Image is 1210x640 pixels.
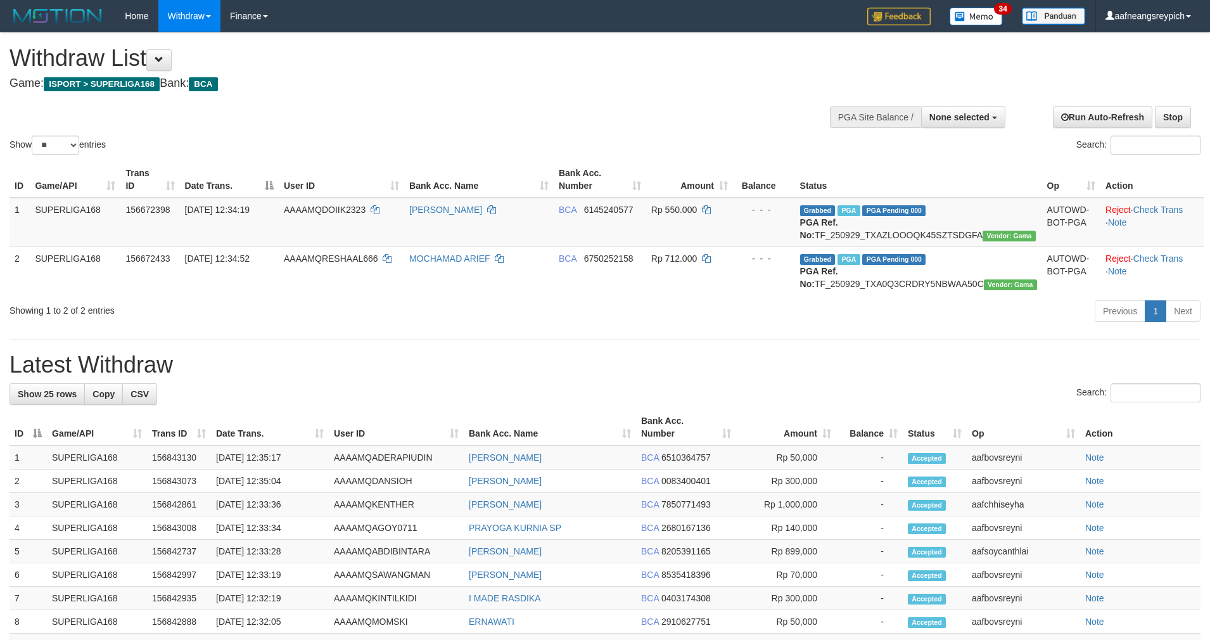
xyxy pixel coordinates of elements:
td: TF_250929_TXA0Q3CRDRY5NBWAA50C [795,246,1042,295]
span: ISPORT > SUPERLIGA168 [44,77,160,91]
a: [PERSON_NAME] [469,452,542,463]
th: Bank Acc. Number: activate to sort column ascending [636,409,736,445]
td: · · [1100,198,1204,247]
a: [PERSON_NAME] [469,476,542,486]
a: [PERSON_NAME] [409,205,482,215]
td: 156842737 [147,540,211,563]
td: - [836,610,903,634]
a: 1 [1145,300,1166,322]
span: Copy 0083400401 to clipboard [661,476,711,486]
span: BCA [641,546,659,556]
span: Accepted [908,500,946,511]
th: Amount: activate to sort column ascending [736,409,836,445]
a: Check Trans [1133,253,1183,264]
button: None selected [921,106,1005,128]
td: AUTOWD-BOT-PGA [1042,198,1100,247]
td: [DATE] 12:32:05 [211,610,329,634]
a: Note [1108,217,1127,227]
td: AAAAMQABDIBINTARA [329,540,464,563]
td: aafbovsreyni [967,445,1080,470]
span: Rp 550.000 [651,205,697,215]
span: Copy 8205391165 to clipboard [661,546,711,556]
th: ID: activate to sort column descending [10,409,47,445]
th: Op: activate to sort column ascending [967,409,1080,445]
td: [DATE] 12:33:19 [211,563,329,587]
td: · · [1100,246,1204,295]
td: SUPERLIGA168 [47,493,147,516]
th: Game/API: activate to sort column ascending [30,162,120,198]
span: Copy 6750252158 to clipboard [584,253,634,264]
td: - [836,516,903,540]
td: SUPERLIGA168 [30,246,120,295]
img: Feedback.jpg [867,8,931,25]
td: Rp 50,000 [736,610,836,634]
td: SUPERLIGA168 [47,470,147,493]
span: BCA [641,617,659,627]
a: CSV [122,383,157,405]
span: Rp 712.000 [651,253,697,264]
span: Accepted [908,617,946,628]
td: AAAAMQSAWANGMAN [329,563,464,587]
a: Reject [1105,205,1131,215]
span: [DATE] 12:34:52 [185,253,250,264]
label: Search: [1076,383,1200,402]
td: SUPERLIGA168 [30,198,120,247]
span: Copy 2680167136 to clipboard [661,523,711,533]
td: 4 [10,516,47,540]
span: Accepted [908,594,946,605]
a: Note [1108,266,1127,276]
td: - [836,587,903,610]
span: Marked by aafsoycanthlai [837,254,860,265]
b: PGA Ref. No: [800,266,838,289]
span: 34 [994,3,1011,15]
span: PGA Pending [862,205,926,216]
span: PGA Pending [862,254,926,265]
a: Copy [84,383,123,405]
th: Date Trans.: activate to sort column descending [180,162,279,198]
td: Rp 50,000 [736,445,836,470]
td: 156842888 [147,610,211,634]
span: Grabbed [800,254,836,265]
td: - [836,493,903,516]
td: 7 [10,587,47,610]
a: Note [1085,593,1104,603]
td: aafbovsreyni [967,587,1080,610]
td: Rp 300,000 [736,587,836,610]
td: SUPERLIGA168 [47,563,147,587]
span: Copy [92,389,115,399]
h1: Latest Withdraw [10,352,1200,378]
td: AAAAMQMOMSKI [329,610,464,634]
th: Bank Acc. Name: activate to sort column ascending [464,409,636,445]
h4: Game: Bank: [10,77,794,90]
a: I MADE RASDIKA [469,593,541,603]
span: BCA [641,499,659,509]
td: - [836,470,903,493]
a: Note [1085,546,1104,556]
span: BCA [559,205,576,215]
td: Rp 1,000,000 [736,493,836,516]
span: Accepted [908,547,946,558]
span: Marked by aafsoycanthlai [837,205,860,216]
td: aafbovsreyni [967,610,1080,634]
td: TF_250929_TXAZLOOOQK45SZTSDGFA [795,198,1042,247]
input: Search: [1111,383,1200,402]
td: Rp 300,000 [736,470,836,493]
td: aafchhiseyha [967,493,1080,516]
td: 156842997 [147,563,211,587]
td: 1 [10,445,47,470]
th: Action [1100,162,1204,198]
td: - [836,540,903,563]
td: aafbovsreyni [967,516,1080,540]
th: Balance: activate to sort column ascending [836,409,903,445]
td: SUPERLIGA168 [47,516,147,540]
span: AAAAMQRESHAAL666 [284,253,378,264]
th: Date Trans.: activate to sort column ascending [211,409,329,445]
td: [DATE] 12:33:34 [211,516,329,540]
span: Grabbed [800,205,836,216]
span: Copy 6510364757 to clipboard [661,452,711,463]
span: Accepted [908,570,946,581]
span: Copy 7850771493 to clipboard [661,499,711,509]
td: SUPERLIGA168 [47,610,147,634]
td: 156843008 [147,516,211,540]
span: Accepted [908,477,946,487]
